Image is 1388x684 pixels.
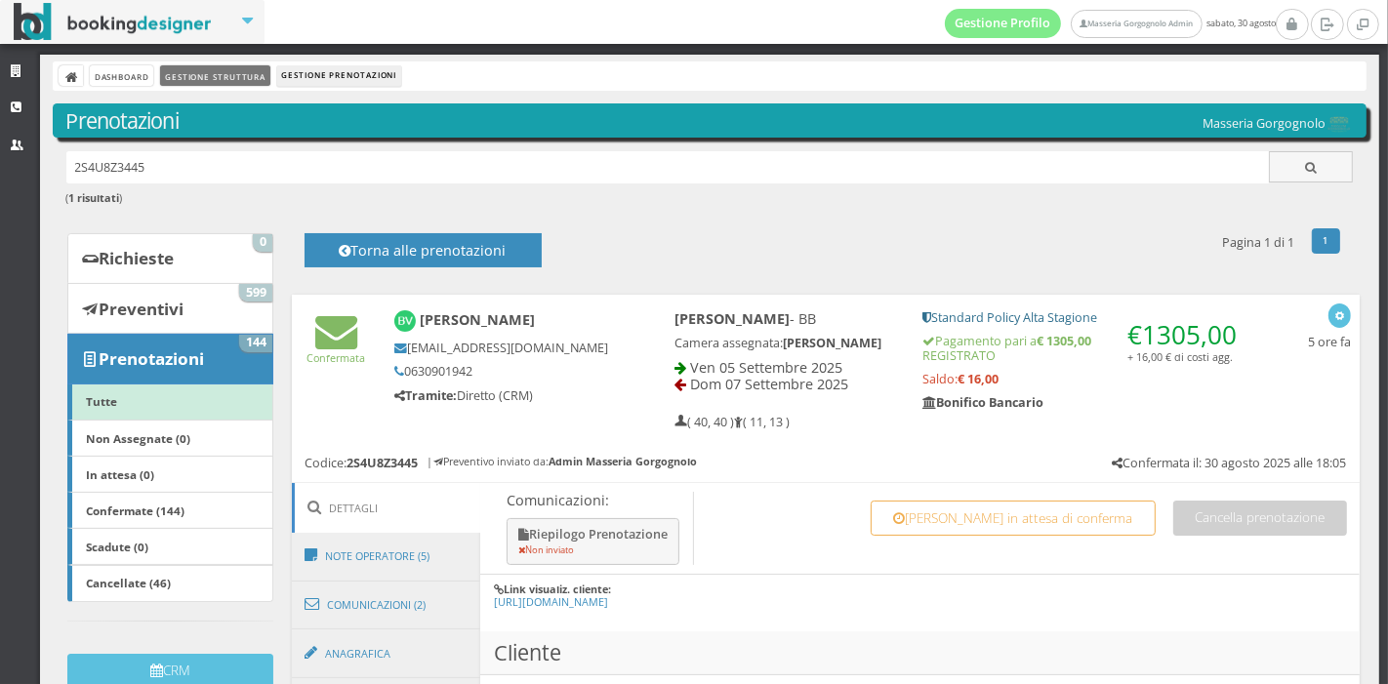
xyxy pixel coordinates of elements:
b: Bonifico Bancario [922,394,1043,411]
a: Dashboard [90,65,153,86]
span: € [1127,317,1237,352]
b: [PERSON_NAME] [783,335,881,351]
a: Prenotazioni 144 [67,334,273,384]
b: Tramite: [394,387,457,404]
h6: ( ) [66,192,1354,205]
a: [URL][DOMAIN_NAME] [494,594,608,609]
a: Anagrafica [292,628,481,679]
a: Dettagli [292,483,481,533]
a: Preventivi 599 [67,283,273,334]
h5: Camera assegnata: [674,336,897,350]
h4: - BB [674,310,897,327]
input: Ricerca cliente - (inserisci il codice, il nome, il cognome, il numero di telefono o la mail) [66,151,1270,183]
a: Confermata [307,335,366,365]
b: [PERSON_NAME] [420,310,535,329]
b: 1 risultati [69,190,120,205]
span: 599 [239,284,272,302]
h5: Pagamento pari a REGISTRATO [922,334,1245,363]
a: 1 [1312,228,1340,254]
a: In attesa (0) [67,456,273,493]
a: Masseria Gorgognolo Admin [1071,10,1202,38]
b: Scadute (0) [86,539,148,554]
h5: 5 ore fa [1308,335,1351,349]
h5: Standard Policy Alta Stagione [922,310,1245,325]
h6: | Preventivo inviato da: [427,456,697,468]
b: Prenotazioni [99,347,204,370]
h5: 0630901942 [394,364,609,379]
b: Preventivi [99,298,184,320]
img: 0603869b585f11eeb13b0a069e529790.png [1326,116,1353,133]
h5: Diretto (CRM) [394,388,609,403]
span: 0 [253,234,272,252]
b: In attesa (0) [86,466,154,482]
a: Comunicazioni (2) [292,580,481,630]
button: Cancella prenotazione [1173,501,1347,535]
button: [PERSON_NAME] in attesa di conferma [871,501,1156,535]
span: Dom 07 Settembre 2025 [690,375,848,393]
h5: [EMAIL_ADDRESS][DOMAIN_NAME] [394,341,609,355]
b: Admin Masseria Gorgognolo [549,454,697,468]
button: Torna alle prenotazioni [305,233,542,267]
small: + 16,00 € di costi agg. [1127,349,1233,364]
span: Ven 05 Settembre 2025 [690,358,842,377]
b: Tutte [86,393,117,409]
b: Non Assegnate (0) [86,430,190,446]
span: 1305,00 [1142,317,1237,352]
a: Cancellate (46) [67,565,273,602]
h5: Masseria Gorgognolo [1203,116,1353,133]
p: Comunicazioni: [507,492,683,508]
a: Note Operatore (5) [292,531,481,582]
span: sabato, 30 agosto [945,9,1276,38]
img: Bas vanhorick [394,310,417,333]
h5: Confermata il: 30 agosto 2025 alle 18:05 [1112,456,1347,470]
a: Gestione Struttura [160,65,269,86]
b: Confermate (144) [86,503,184,518]
img: BookingDesigner.com [14,3,212,41]
b: [PERSON_NAME] [674,309,790,328]
a: Richieste 0 [67,233,273,284]
button: Riepilogo Prenotazione Non inviato [507,518,679,566]
h5: Saldo: [922,372,1245,386]
li: Gestione Prenotazioni [277,65,401,87]
h4: Torna alle prenotazioni [326,242,519,272]
h5: Pagina 1 di 1 [1222,235,1294,250]
b: Link visualiz. cliente: [504,582,611,596]
strong: € 16,00 [958,371,999,387]
b: Richieste [99,247,174,269]
b: 2S4U8Z3445 [347,455,418,471]
h3: Cliente [480,631,1360,675]
strong: € 1305,00 [1037,333,1091,349]
a: Confermate (144) [67,492,273,529]
span: 144 [239,335,272,352]
h5: Codice: [305,456,418,470]
h3: Prenotazioni [66,108,1354,134]
a: Non Assegnate (0) [67,420,273,457]
h5: ( 40, 40 ) ( 11, 13 ) [674,415,790,429]
b: Cancellate (46) [86,575,171,590]
small: Non inviato [518,543,574,556]
a: Tutte [67,383,273,421]
a: Scadute (0) [67,528,273,565]
a: Gestione Profilo [945,9,1062,38]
